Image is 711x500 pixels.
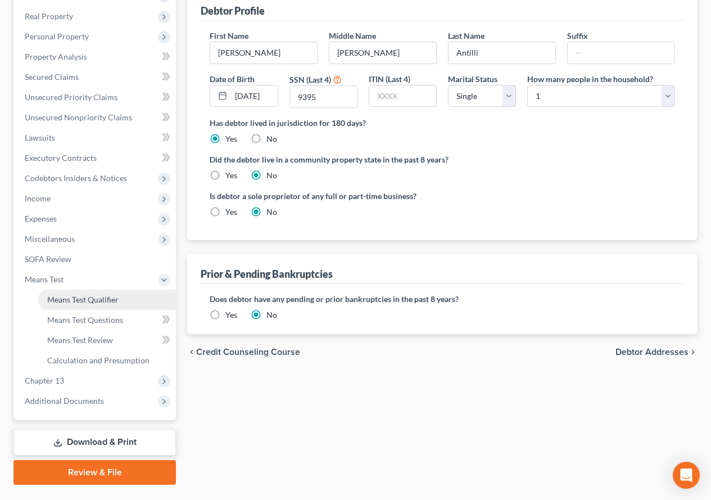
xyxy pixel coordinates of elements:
[47,355,150,365] span: Calculation and Presumption
[25,274,64,284] span: Means Test
[266,206,277,218] label: No
[47,315,123,325] span: Means Test Questions
[25,92,117,102] span: Unsecured Priority Claims
[201,267,333,281] div: Prior & Pending Bankruptcies
[13,429,176,456] a: Download & Print
[187,348,300,357] button: chevron_left Credit Counseling Course
[210,117,675,129] label: Has debtor lived in jurisdiction for 180 days?
[25,31,89,41] span: Personal Property
[210,154,675,165] label: Did the debtor live in a community property state in the past 8 years?
[38,290,176,310] a: Means Test Qualifier
[329,30,376,42] label: Middle Name
[187,348,196,357] i: chevron_left
[16,47,176,67] a: Property Analysis
[689,348,698,357] i: chevron_right
[266,133,277,145] label: No
[47,295,119,304] span: Means Test Qualifier
[449,42,555,64] input: --
[448,73,497,85] label: Marital Status
[615,348,689,357] span: Debtor Addresses
[25,133,55,142] span: Lawsuits
[266,309,277,321] label: No
[16,249,176,269] a: SOFA Review
[225,309,237,321] label: Yes
[16,67,176,87] a: Secured Claims
[615,348,698,357] button: Debtor Addresses chevron_right
[290,86,357,107] input: XXXX
[25,376,64,385] span: Chapter 13
[16,107,176,128] a: Unsecured Nonpriority Claims
[25,396,104,406] span: Additional Documents
[673,462,700,489] div: Open Intercom Messenger
[210,42,317,64] input: --
[25,234,75,244] span: Miscellaneous
[266,170,277,181] label: No
[210,190,437,202] label: Is debtor a sole proprietor of any full or part-time business?
[231,85,277,107] input: MM/DD/YYYY
[369,85,436,107] input: XXXX
[210,293,675,305] label: Does debtor have any pending or prior bankruptcies in the past 8 years?
[13,460,176,485] a: Review & File
[25,214,57,223] span: Expenses
[225,206,237,218] label: Yes
[25,72,79,82] span: Secured Claims
[16,87,176,107] a: Unsecured Priority Claims
[25,153,97,163] span: Executory Contracts
[25,173,127,183] span: Codebtors Insiders & Notices
[448,30,484,42] label: Last Name
[25,112,132,122] span: Unsecured Nonpriority Claims
[47,335,113,345] span: Means Test Review
[329,42,436,64] input: M.I
[527,73,653,85] label: How many people in the household?
[16,128,176,148] a: Lawsuits
[196,348,300,357] span: Credit Counseling Course
[201,4,265,17] div: Debtor Profile
[210,73,255,85] label: Date of Birth
[25,11,73,21] span: Real Property
[38,330,176,350] a: Means Test Review
[567,30,588,42] label: Suffix
[225,170,237,181] label: Yes
[25,254,71,264] span: SOFA Review
[25,193,51,203] span: Income
[369,73,410,85] label: ITIN (Last 4)
[225,133,237,145] label: Yes
[38,350,176,371] a: Calculation and Presumption
[568,42,674,64] input: --
[210,30,248,42] label: First Name
[25,52,87,61] span: Property Analysis
[38,310,176,330] a: Means Test Questions
[16,148,176,168] a: Executory Contracts
[289,74,331,85] label: SSN (Last 4)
